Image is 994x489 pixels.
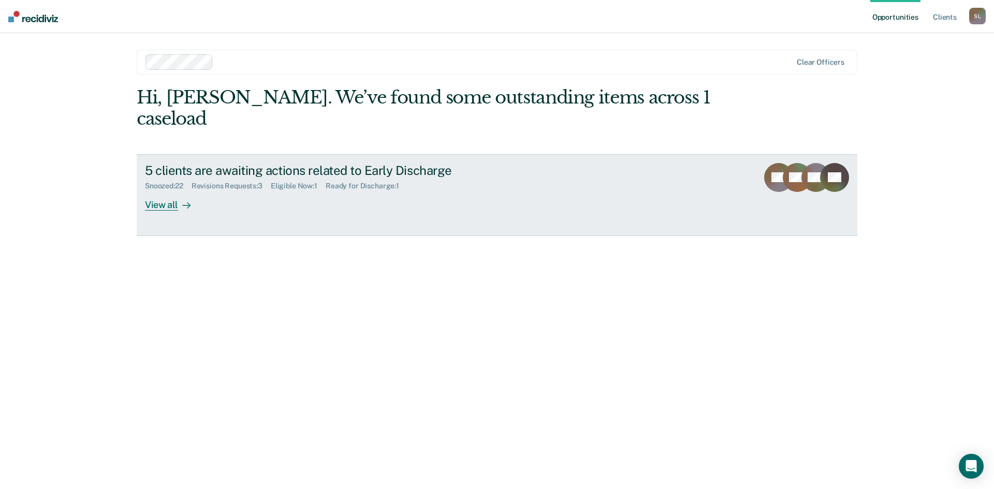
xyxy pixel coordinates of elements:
[959,454,984,479] div: Open Intercom Messenger
[969,8,986,24] button: SL
[145,182,192,190] div: Snoozed : 22
[137,154,857,236] a: 5 clients are awaiting actions related to Early DischargeSnoozed:22Revisions Requests:3Eligible N...
[797,58,844,67] div: Clear officers
[326,182,407,190] div: Ready for Discharge : 1
[137,87,713,129] div: Hi, [PERSON_NAME]. We’ve found some outstanding items across 1 caseload
[192,182,271,190] div: Revisions Requests : 3
[145,190,203,211] div: View all
[145,163,508,178] div: 5 clients are awaiting actions related to Early Discharge
[969,8,986,24] div: S L
[8,11,58,22] img: Recidiviz
[271,182,326,190] div: Eligible Now : 1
